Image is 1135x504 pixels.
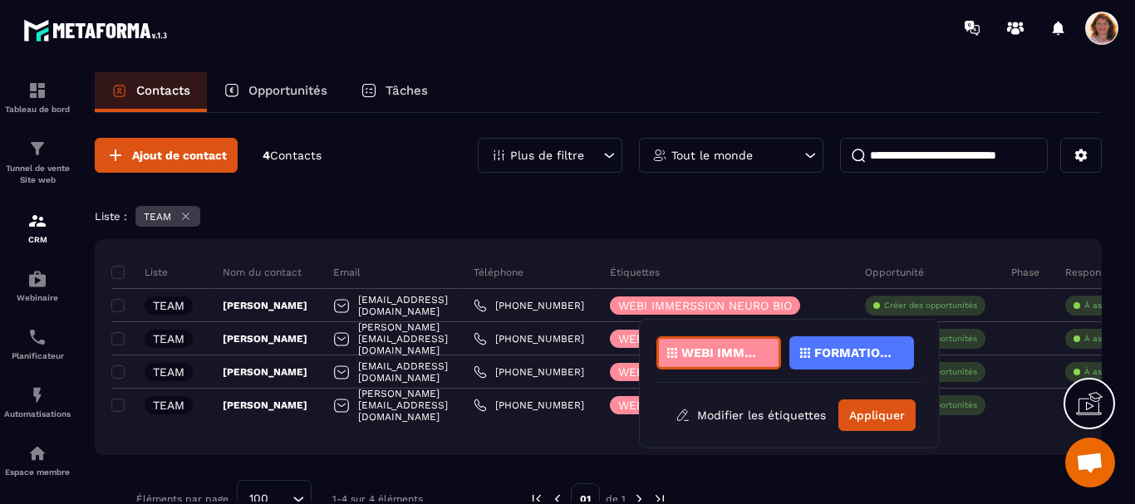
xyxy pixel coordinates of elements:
a: formationformationTunnel de vente Site web [4,126,71,198]
p: TEAM [153,333,184,345]
a: formationformationTableau de bord [4,68,71,126]
p: [PERSON_NAME] [223,332,307,345]
img: formation [27,211,47,231]
img: logo [23,15,173,46]
p: Planificateur [4,351,71,360]
p: WEBI IMMERSSION NEURO BIO [618,300,792,311]
p: FORMATION STOP STRESS & GO SERENITY [814,347,895,359]
p: Liste : [95,210,127,223]
p: WEBI IMMERSSION NEURO BIO [681,347,762,359]
a: automationsautomationsAutomatisations [4,373,71,431]
p: CRM [4,235,71,244]
p: [PERSON_NAME] [223,399,307,412]
p: Contacts [136,83,190,98]
p: À associe [1084,333,1123,345]
span: Ajout de contact [132,147,227,164]
p: Webinaire [4,293,71,302]
p: 4 [263,148,322,164]
a: [PHONE_NUMBER] [474,332,584,345]
img: automations [27,443,47,463]
a: automationsautomationsEspace membre [4,431,71,489]
p: TEAM [153,366,184,378]
button: Appliquer [838,399,916,431]
p: [PERSON_NAME] [223,365,307,379]
p: Phase [1011,266,1039,279]
p: Étiquettes [610,266,660,279]
a: [PHONE_NUMBER] [474,299,584,312]
p: [PERSON_NAME] [223,299,307,312]
span: Contacts [270,149,322,162]
button: Modifier les étiquettes [663,400,838,430]
p: Tâches [386,83,428,98]
a: [PHONE_NUMBER] [474,365,584,379]
p: Plus de filtre [510,149,584,161]
a: Contacts [95,72,207,112]
p: À associe [1084,366,1123,378]
p: Tableau de bord [4,105,71,114]
img: formation [27,81,47,100]
p: Email [333,266,361,279]
p: Créer des opportunités [884,300,977,311]
p: Espace membre [4,467,71,477]
img: automations [27,269,47,289]
p: WEBI IMMERSSION NEURO BIO [618,333,792,345]
p: Nom du contact [223,266,302,279]
p: À associe [1084,300,1123,311]
img: scheduler [27,327,47,347]
p: Tunnel de vente Site web [4,163,71,186]
p: Opportunité [865,266,924,279]
img: automations [27,385,47,405]
p: Téléphone [474,266,523,279]
img: formation [27,139,47,159]
button: Ajout de contact [95,138,238,173]
div: Ouvrir le chat [1065,438,1115,487]
p: Responsable [1065,266,1128,279]
p: Automatisations [4,409,71,418]
a: Opportunités [207,72,344,112]
p: WEBI IMMERSSION NEURO BIO [618,399,792,411]
a: formationformationCRM [4,198,71,257]
p: TEAM [144,211,171,223]
a: automationsautomationsWebinaire [4,257,71,315]
p: Liste [111,266,168,279]
a: [PHONE_NUMBER] [474,399,584,412]
a: Tâches [344,72,445,112]
p: Tout le monde [671,149,753,161]
p: TEAM [153,300,184,311]
p: Opportunités [248,83,327,98]
p: TEAM [153,399,184,411]
a: schedulerschedulerPlanificateur [4,315,71,373]
p: WEBI IMMERSSION NEURO BIO [618,366,792,378]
